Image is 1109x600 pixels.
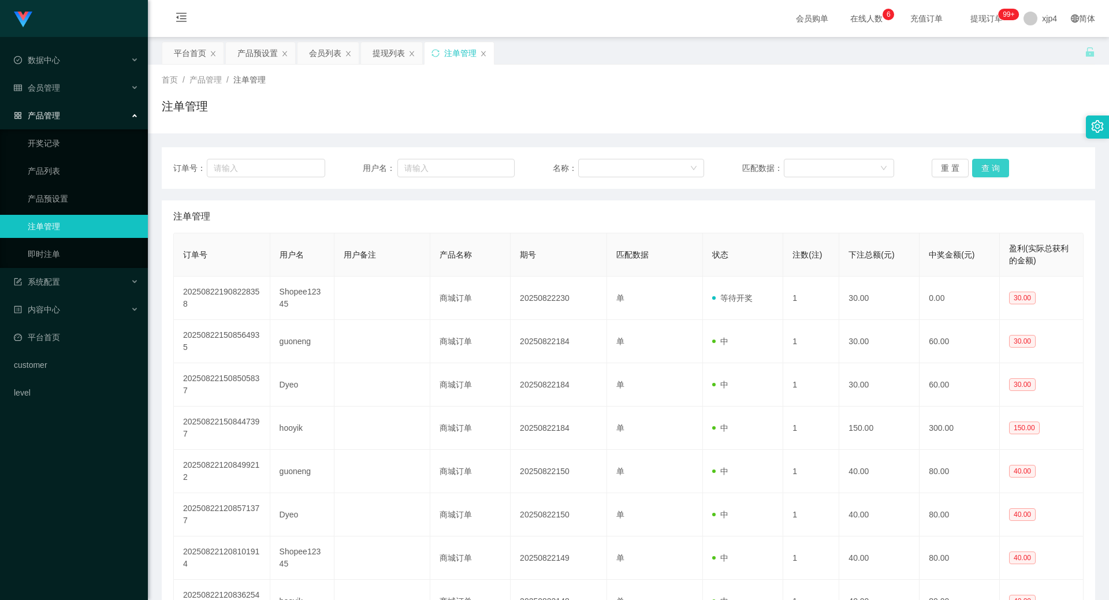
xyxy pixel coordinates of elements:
td: 150.00 [839,407,920,450]
span: 40.00 [1009,465,1036,478]
td: 40.00 [839,536,920,580]
i: 图标: appstore-o [14,111,22,120]
p: 6 [887,9,891,20]
td: 30.00 [839,277,920,320]
span: 期号 [520,250,536,259]
td: 30.00 [839,363,920,407]
div: 提现列表 [373,42,405,64]
span: 30.00 [1009,378,1036,391]
i: 图标: global [1071,14,1079,23]
a: 产品列表 [28,159,139,182]
span: 单 [616,423,624,433]
button: 查 询 [972,159,1009,177]
td: 202508221208571377 [174,493,270,536]
span: 单 [616,337,624,346]
span: 中 [712,467,728,476]
div: 注单管理 [444,42,477,64]
td: hooyik [270,407,334,450]
td: 商城订单 [430,493,511,536]
td: guoneng [270,320,334,363]
input: 请输入 [207,159,325,177]
div: 产品预设置 [237,42,278,64]
span: 单 [616,293,624,303]
td: 80.00 [920,450,1000,493]
span: 产品名称 [440,250,472,259]
td: 1 [783,320,839,363]
span: 用户备注 [344,250,376,259]
td: 0.00 [920,277,1000,320]
i: 图标: profile [14,305,22,314]
td: 202508221508564935 [174,320,270,363]
i: 图标: check-circle-o [14,56,22,64]
span: 中 [712,510,728,519]
td: 202508221908228358 [174,277,270,320]
span: 在线人数 [844,14,888,23]
td: 20250822184 [511,320,607,363]
a: 注单管理 [28,215,139,238]
i: 图标: setting [1091,120,1104,133]
div: 平台首页 [174,42,206,64]
span: 订单号 [183,250,207,259]
td: 20250822184 [511,363,607,407]
span: 系统配置 [14,277,60,286]
i: 图标: close [210,50,217,57]
td: 202508221208101914 [174,536,270,580]
a: 即时注单 [28,243,139,266]
td: 商城订单 [430,536,511,580]
span: 用户名： [363,162,397,174]
span: 提现订单 [965,14,1008,23]
span: 内容中心 [14,305,60,314]
i: 图标: close [480,50,487,57]
div: 会员列表 [309,42,341,64]
span: 单 [616,380,624,389]
span: 产品管理 [14,111,60,120]
td: 20250822230 [511,277,607,320]
i: 图标: form [14,278,22,286]
span: 会员管理 [14,83,60,92]
span: 匹配数据： [742,162,784,174]
td: 20250822184 [511,407,607,450]
td: 202508221508505837 [174,363,270,407]
td: 商城订单 [430,450,511,493]
i: 图标: sync [431,49,440,57]
sup: 163 [998,9,1019,20]
td: 202508221208499212 [174,450,270,493]
span: 名称： [553,162,578,174]
a: 产品预设置 [28,187,139,210]
span: 状态 [712,250,728,259]
td: 商城订单 [430,320,511,363]
td: Shopee12345 [270,536,334,580]
td: 80.00 [920,493,1000,536]
td: 商城订单 [430,277,511,320]
span: 中 [712,380,728,389]
button: 重 置 [932,159,969,177]
td: 1 [783,493,839,536]
td: 1 [783,277,839,320]
td: 1 [783,536,839,580]
a: 开奖记录 [28,132,139,155]
span: / [226,75,229,84]
i: 图标: menu-fold [162,1,201,38]
td: 20250822149 [511,536,607,580]
td: 商城订单 [430,363,511,407]
td: 202508221508447397 [174,407,270,450]
a: 图标: dashboard平台首页 [14,326,139,349]
td: 300.00 [920,407,1000,450]
i: 图标: table [14,84,22,92]
span: 注单管理 [233,75,266,84]
span: 用户名 [280,250,304,259]
td: 60.00 [920,363,1000,407]
i: 图标: down [880,165,887,173]
i: 图标: close [408,50,415,57]
span: 30.00 [1009,335,1036,348]
span: 盈利(实际总获利的金额) [1009,244,1069,265]
span: 充值订单 [905,14,948,23]
span: 注单管理 [173,210,210,223]
span: 下注总额(元) [849,250,894,259]
span: 等待开奖 [712,293,753,303]
span: 40.00 [1009,508,1036,521]
td: 1 [783,407,839,450]
td: Dyeo [270,363,334,407]
span: 中 [712,553,728,562]
span: 40.00 [1009,551,1036,564]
